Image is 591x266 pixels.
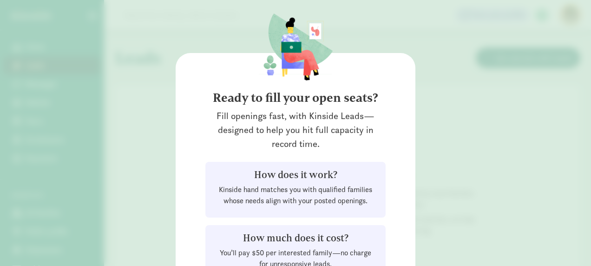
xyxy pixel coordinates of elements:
iframe: Chat Widget [545,221,591,266]
h4: Ready to fill your open seats? [190,90,401,105]
div: Fill openings fast, with Kinside Leads—designed to help you hit full capacity in record time. [190,109,401,151]
h5: How much does it cost? [217,233,374,244]
p: Kinside hand matches you with qualified families whose needs align with your posted openings. [217,184,374,206]
h5: How does it work? [217,169,374,180]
